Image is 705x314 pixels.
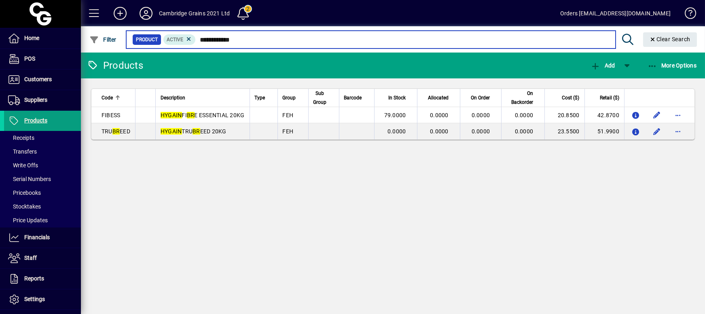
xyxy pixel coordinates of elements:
[161,93,245,102] div: Description
[671,125,684,138] button: More options
[187,112,195,118] em: BR
[133,6,159,21] button: Profile
[4,158,81,172] a: Write Offs
[193,128,200,135] em: BR
[4,200,81,213] a: Stocktakes
[8,190,41,196] span: Pricebooks
[646,58,699,73] button: More Options
[562,93,580,102] span: Cost ($)
[102,93,113,102] span: Code
[167,37,183,42] span: Active
[560,7,671,20] div: Orders [EMAIL_ADDRESS][DOMAIN_NAME]
[515,128,534,135] span: 0.0000
[24,117,47,124] span: Products
[161,128,227,135] span: TRU EED 20KG
[465,93,497,102] div: On Order
[648,62,697,69] span: More Options
[8,135,34,141] span: Receipts
[4,248,81,268] a: Staff
[544,107,584,123] td: 20.8500
[4,186,81,200] a: Pricebooks
[8,162,38,169] span: Write Offs
[589,58,617,73] button: Add
[159,7,230,20] div: Cambridge Grains 2021 Ltd
[102,128,130,135] span: TRU EED
[679,2,695,28] a: Knowledge Base
[4,131,81,145] a: Receipts
[283,112,294,118] span: FEH
[107,6,133,21] button: Add
[506,89,540,107] div: On Backorder
[422,93,455,102] div: Allocated
[4,228,81,248] a: Financials
[379,93,413,102] div: In Stock
[4,28,81,48] a: Home
[384,112,406,118] span: 79.0000
[89,36,116,43] span: Filter
[87,32,119,47] button: Filter
[161,112,182,118] em: HYGAIN
[472,128,490,135] span: 0.0000
[584,107,624,123] td: 42.8700
[161,112,245,118] span: FI E ESSENTIAL 20KG
[4,269,81,289] a: Reports
[255,93,273,102] div: Type
[87,59,143,72] div: Products
[471,93,490,102] span: On Order
[102,112,121,118] span: FIBESS
[4,145,81,158] a: Transfers
[4,90,81,110] a: Suppliers
[102,93,130,102] div: Code
[344,93,369,102] div: Barcode
[650,109,663,122] button: Edit
[544,123,584,139] td: 23.5500
[4,172,81,186] a: Serial Numbers
[428,93,449,102] span: Allocated
[4,289,81,310] a: Settings
[283,93,296,102] span: Group
[161,93,185,102] span: Description
[24,234,50,240] span: Financials
[387,128,406,135] span: 0.0000
[584,123,624,139] td: 51.9900
[24,275,44,282] span: Reports
[506,89,533,107] span: On Backorder
[344,93,362,102] span: Barcode
[643,32,697,47] button: Clear
[313,89,327,107] span: Sub Group
[4,49,81,69] a: POS
[24,35,39,41] span: Home
[163,34,196,45] mat-chip: Activation Status: Active
[671,109,684,122] button: More options
[136,36,158,44] span: Product
[112,128,120,135] em: BR
[255,93,265,102] span: Type
[24,76,52,82] span: Customers
[24,296,45,302] span: Settings
[591,62,615,69] span: Add
[283,128,294,135] span: FEH
[161,128,182,135] em: HYGAIN
[283,93,303,102] div: Group
[430,112,449,118] span: 0.0000
[8,176,51,182] span: Serial Numbers
[430,128,449,135] span: 0.0000
[8,148,37,155] span: Transfers
[8,203,41,210] span: Stocktakes
[388,93,406,102] span: In Stock
[24,255,37,261] span: Staff
[313,89,334,107] div: Sub Group
[8,217,48,223] span: Price Updates
[515,112,534,118] span: 0.0000
[4,70,81,90] a: Customers
[24,97,47,103] span: Suppliers
[650,36,691,42] span: Clear Search
[650,125,663,138] button: Edit
[4,213,81,227] a: Price Updates
[600,93,619,102] span: Retail ($)
[24,55,35,62] span: POS
[472,112,490,118] span: 0.0000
